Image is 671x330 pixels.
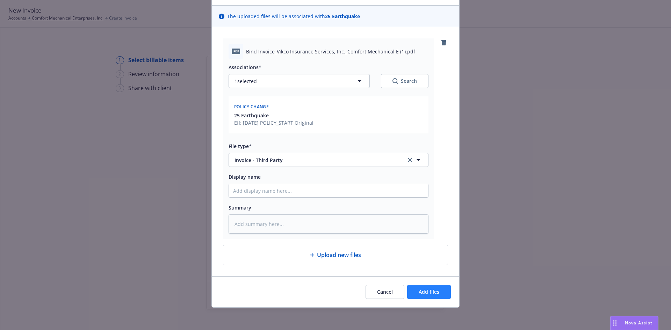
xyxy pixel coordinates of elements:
[223,245,448,265] div: Upload new files
[229,64,261,71] span: Associations*
[229,153,428,167] button: Invoice - Third Partyclear selection
[392,78,398,84] svg: Search
[440,38,448,47] a: remove
[229,174,261,180] span: Display name
[407,285,451,299] button: Add files
[392,78,417,85] div: Search
[611,316,619,330] div: Drag to move
[317,251,361,259] span: Upload new files
[235,156,396,164] span: Invoice - Third Party
[234,104,269,110] span: Policy change
[381,74,428,88] button: SearchSearch
[232,49,240,54] span: pdf
[419,288,439,295] span: Add files
[234,112,313,119] button: 25 Earthquake
[227,13,360,20] span: The uploaded files will be associated with
[229,143,252,149] span: File type*
[377,288,393,295] span: Cancel
[234,119,313,126] span: Eff: [DATE] POLICY_START Original
[246,48,415,55] span: Bind Invoice_Vikco Insurance Services, Inc._Comfort Mechanical E (1).pdf
[234,112,269,119] span: 25 Earthquake
[366,285,404,299] button: Cancel
[229,204,251,211] span: Summary
[610,316,658,330] button: Nova Assist
[235,78,257,85] span: 1 selected
[625,320,652,326] span: Nova Assist
[325,13,360,20] strong: 25 Earthquake
[229,184,428,197] input: Add display name here...
[229,74,370,88] button: 1selected
[406,156,414,164] a: clear selection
